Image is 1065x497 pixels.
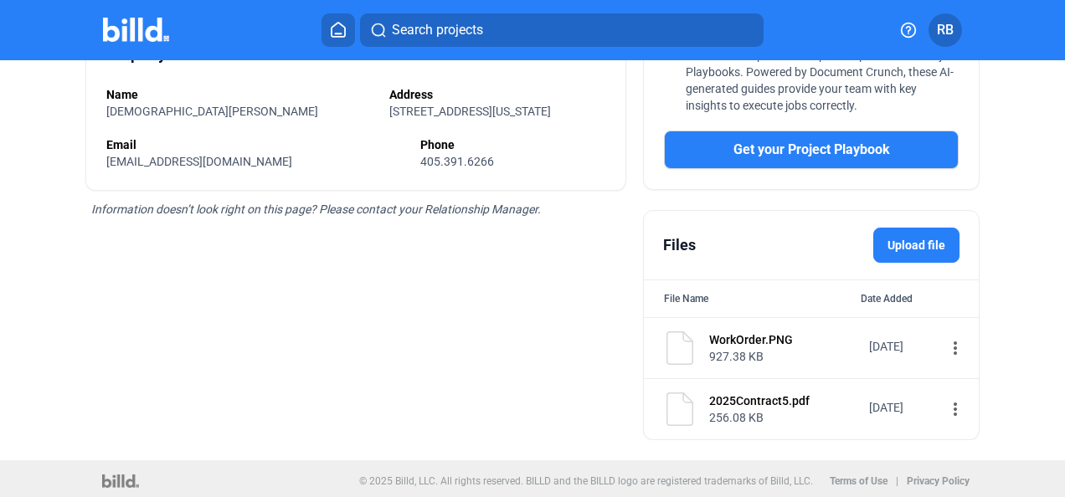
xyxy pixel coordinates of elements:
[663,392,697,426] img: document
[102,474,138,488] img: logo
[861,290,959,307] div: Date Added
[106,105,318,118] span: [DEMOGRAPHIC_DATA][PERSON_NAME]
[869,399,936,416] div: [DATE]
[830,475,887,487] b: Terms of Use
[392,20,483,40] span: Search projects
[929,13,962,47] button: RB
[873,228,960,263] label: Upload file
[733,140,890,160] span: Get your Project Playbook
[896,475,898,487] p: |
[389,86,605,103] div: Address
[359,475,813,487] p: © 2025 Billd, LLC. All rights reserved. BILLD and the BILLD logo are registered trademarks of Bil...
[945,399,965,419] mat-icon: more_vert
[91,202,541,216] span: Information doesn’t look right on this page? Please contact your Relationship Manager.
[420,155,494,168] span: 405.391.6266
[937,20,954,40] span: RB
[360,13,764,47] button: Search projects
[663,331,697,365] img: document
[709,409,858,426] div: 256.08 KB
[663,233,696,257] div: Files
[709,392,858,409] div: 2025Contract5.pdf
[664,290,708,307] div: File Name
[945,338,965,358] mat-icon: more_vert
[106,136,404,153] div: Email
[106,155,292,168] span: [EMAIL_ADDRESS][DOMAIN_NAME]
[907,475,970,487] b: Privacy Policy
[869,338,936,355] div: [DATE]
[709,348,858,365] div: 927.38 KB
[709,331,858,348] div: WorkOrder.PNG
[106,86,373,103] div: Name
[664,131,959,169] button: Get your Project Playbook
[420,136,605,153] div: Phone
[103,18,169,42] img: Billd Company Logo
[389,105,551,118] span: [STREET_ADDRESS][US_STATE]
